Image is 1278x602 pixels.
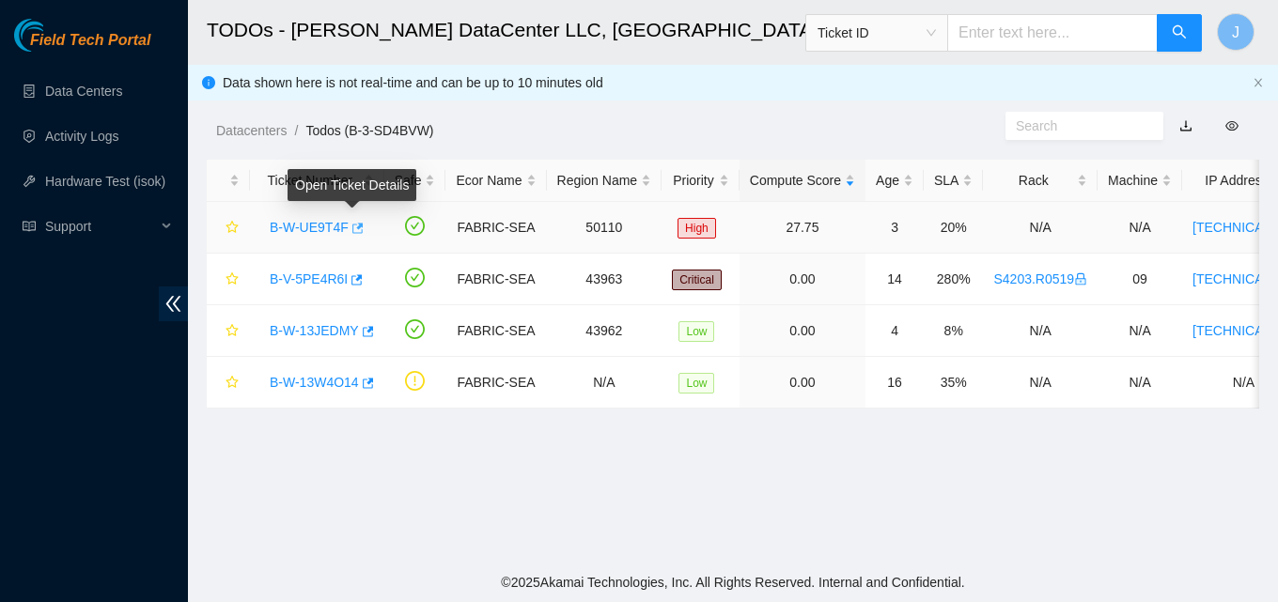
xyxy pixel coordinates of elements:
[678,321,714,342] span: Low
[1157,14,1202,52] button: search
[678,218,716,239] span: High
[445,202,546,254] td: FABRIC-SEA
[216,123,287,138] a: Datacenters
[445,305,546,357] td: FABRIC-SEA
[217,367,240,397] button: star
[547,254,662,305] td: 43963
[294,123,298,138] span: /
[865,202,924,254] td: 3
[924,202,983,254] td: 20%
[45,208,156,245] span: Support
[226,272,239,287] span: star
[740,305,865,357] td: 0.00
[217,212,240,242] button: star
[983,305,1098,357] td: N/A
[270,375,359,390] a: B-W-13W4O14
[14,19,95,52] img: Akamai Technologies
[159,286,188,321] span: double-left
[217,264,240,294] button: star
[1098,357,1182,409] td: N/A
[405,216,425,236] span: check-circle
[445,254,546,305] td: FABRIC-SEA
[924,305,983,357] td: 8%
[14,34,150,58] a: Akamai TechnologiesField Tech Portal
[865,305,924,357] td: 4
[1253,77,1264,89] button: close
[188,563,1278,602] footer: © 2025 Akamai Technologies, Inc. All Rights Reserved. Internal and Confidential.
[45,129,119,144] a: Activity Logs
[270,271,348,286] a: B-V-5PE4R6I
[1074,272,1087,286] span: lock
[270,323,359,338] a: B-W-13JEDMY
[547,305,662,357] td: 43962
[678,373,714,394] span: Low
[740,357,865,409] td: 0.00
[740,254,865,305] td: 0.00
[226,324,239,339] span: star
[993,271,1087,286] a: S4203.R0519lock
[1098,305,1182,357] td: N/A
[45,174,165,189] a: Hardware Test (isok)
[226,221,239,236] span: star
[405,371,425,391] span: exclamation-circle
[1016,116,1138,136] input: Search
[983,357,1098,409] td: N/A
[226,376,239,391] span: star
[1172,24,1187,42] span: search
[1098,254,1182,305] td: 09
[1253,77,1264,88] span: close
[865,357,924,409] td: 16
[45,84,122,99] a: Data Centers
[740,202,865,254] td: 27.75
[865,254,924,305] td: 14
[445,357,546,409] td: FABRIC-SEA
[217,316,240,346] button: star
[30,32,150,50] span: Field Tech Portal
[672,270,722,290] span: Critical
[288,169,416,201] div: Open Ticket Details
[270,220,349,235] a: B-W-UE9T4F
[1165,111,1207,141] button: download
[1225,119,1239,132] span: eye
[23,220,36,233] span: read
[983,202,1098,254] td: N/A
[1217,13,1255,51] button: J
[947,14,1158,52] input: Enter text here...
[1232,21,1239,44] span: J
[547,202,662,254] td: 50110
[818,19,936,47] span: Ticket ID
[305,123,433,138] a: Todos (B-3-SD4BVW)
[1098,202,1182,254] td: N/A
[1179,118,1192,133] a: download
[405,319,425,339] span: check-circle
[547,357,662,409] td: N/A
[405,268,425,287] span: check-circle
[924,357,983,409] td: 35%
[924,254,983,305] td: 280%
